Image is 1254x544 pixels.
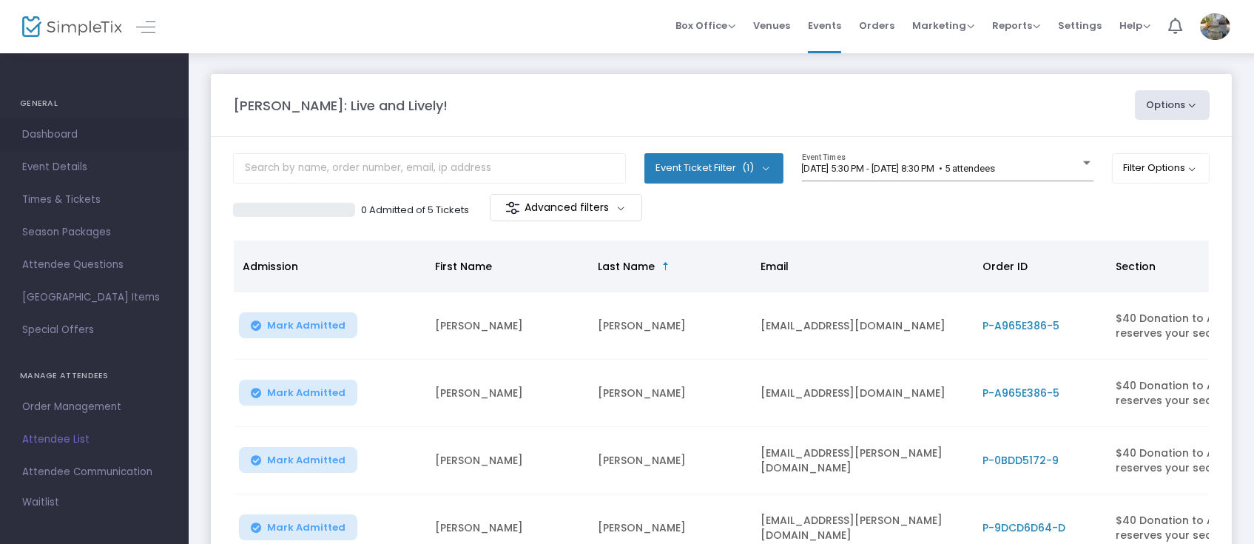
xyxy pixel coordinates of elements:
[22,397,166,417] span: Order Management
[675,19,735,33] span: Box Office
[239,514,357,540] button: Mark Admitted
[1058,7,1102,44] span: Settings
[267,454,345,466] span: Mark Admitted
[912,19,974,33] span: Marketing
[267,522,345,534] span: Mark Admitted
[22,495,59,510] span: Waitlist
[802,163,996,174] span: [DATE] 5:30 PM - [DATE] 8:30 PM • 5 attendees
[22,288,166,307] span: [GEOGRAPHIC_DATA] Items
[22,190,166,209] span: Times & Tickets
[982,453,1059,468] span: P-0BDD5172-9
[598,259,655,274] span: Last Name
[239,380,357,406] button: Mark Admitted
[426,292,589,360] td: [PERSON_NAME]
[239,447,357,473] button: Mark Admitted
[752,292,974,360] td: [EMAIL_ADDRESS][DOMAIN_NAME]
[752,427,974,494] td: [EMAIL_ADDRESS][PERSON_NAME][DOMAIN_NAME]
[644,153,783,183] button: Event Ticket Filter(1)
[1112,153,1210,183] button: Filter Options
[233,153,626,184] input: Search by name, order number, email, ip address
[20,361,169,391] h4: MANAGE ATTENDEES
[1116,259,1156,274] span: Section
[589,360,752,427] td: [PERSON_NAME]
[1135,90,1210,120] button: Options
[752,360,974,427] td: [EMAIL_ADDRESS][DOMAIN_NAME]
[435,259,492,274] span: First Name
[426,427,589,494] td: [PERSON_NAME]
[808,7,841,44] span: Events
[753,7,790,44] span: Venues
[22,125,166,144] span: Dashboard
[982,520,1065,535] span: P-9DCD6D64-D
[982,386,1059,400] span: P-A965E386-5
[490,194,643,221] m-button: Advanced filters
[761,259,789,274] span: Email
[589,292,752,360] td: [PERSON_NAME]
[742,162,754,174] span: (1)
[233,95,448,115] m-panel-title: [PERSON_NAME]: Live and Lively!
[22,223,166,242] span: Season Packages
[992,19,1040,33] span: Reports
[982,259,1028,274] span: Order ID
[361,203,469,218] p: 0 Admitted of 5 Tickets
[426,360,589,427] td: [PERSON_NAME]
[239,312,357,338] button: Mark Admitted
[1119,19,1150,33] span: Help
[22,430,166,449] span: Attendee List
[22,255,166,275] span: Attendee Questions
[267,320,345,332] span: Mark Admitted
[859,7,894,44] span: Orders
[22,158,166,177] span: Event Details
[22,320,166,340] span: Special Offers
[660,261,672,272] span: Sortable
[267,387,345,399] span: Mark Admitted
[20,89,169,118] h4: GENERAL
[982,318,1059,333] span: P-A965E386-5
[589,427,752,494] td: [PERSON_NAME]
[243,259,298,274] span: Admission
[22,463,166,482] span: Attendee Communication
[505,201,520,215] img: filter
